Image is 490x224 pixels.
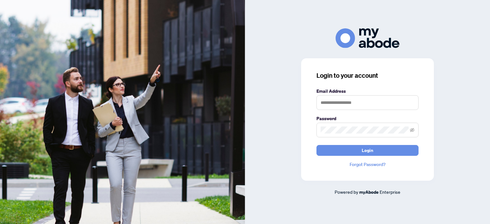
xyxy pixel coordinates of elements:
[410,128,414,132] span: eye-invisible
[316,115,419,122] label: Password
[359,189,379,196] a: myAbode
[316,88,419,95] label: Email Address
[362,145,373,155] span: Login
[316,161,419,168] a: Forgot Password?
[316,71,419,80] h3: Login to your account
[316,145,419,156] button: Login
[335,189,358,195] span: Powered by
[336,28,399,48] img: ma-logo
[380,189,400,195] span: Enterprise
